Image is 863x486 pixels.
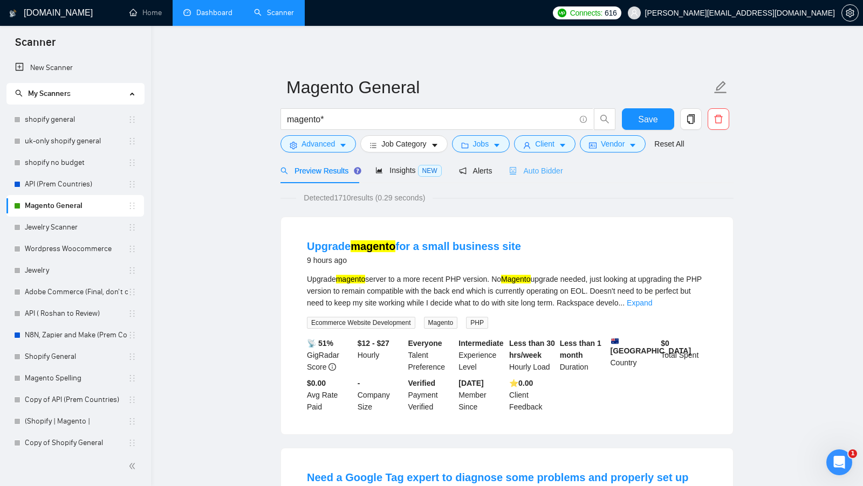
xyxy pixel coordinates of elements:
div: Member Since [456,377,507,413]
div: Total Spent [659,337,709,373]
img: 🇦🇺 [611,337,619,345]
div: Country [608,337,659,373]
b: [DATE] [458,379,483,387]
b: $12 - $27 [358,339,389,348]
span: notification [459,167,467,175]
a: Magento Spelling [25,367,128,389]
li: Magento Spelling [6,367,144,389]
span: Scanner [6,34,64,57]
li: N8N, Zapier and Make (Prem Countries) [6,324,144,346]
li: Adobe Commerce (Final, don't change) [6,281,144,303]
span: Save [638,113,657,126]
li: uk-only shopify general [6,130,144,152]
span: caret-down [559,141,566,149]
span: holder [128,202,136,210]
span: ... [618,298,625,307]
a: Shopify General [25,346,128,367]
span: user [631,9,638,17]
span: holder [128,288,136,296]
span: holder [128,137,136,145]
a: shopify general [25,109,128,130]
span: Auto Bidder [509,166,563,175]
span: setting [290,141,297,149]
a: Wordpress Woocommerce [25,238,128,260]
span: info-circle [580,116,587,123]
span: robot [509,167,517,175]
li: Copy of API (Prem Countries) [6,389,144,411]
a: Copy of API (Prem Countries) [25,389,128,411]
li: Jewelry Scanner [6,217,144,238]
li: API ( Roshan to Review) [6,303,144,324]
span: Job Category [381,138,426,150]
span: holder [128,417,136,426]
span: caret-down [431,141,439,149]
a: API (Prem Countries) [25,173,128,195]
span: 616 [605,7,617,19]
button: settingAdvancedcaret-down [280,135,356,152]
b: Less than 1 month [560,339,601,359]
button: idcardVendorcaret-down [580,135,646,152]
div: Upgrade server to a more recent PHP version. No upgrade needed, just looking at upgrading the PHP... [307,273,707,309]
span: holder [128,439,136,447]
a: Reset All [654,138,684,150]
span: edit [714,80,728,94]
a: dashboardDashboard [183,8,232,17]
b: - [358,379,360,387]
span: double-left [128,461,139,471]
img: logo [9,5,17,22]
span: area-chart [375,166,383,174]
span: holder [128,331,136,339]
b: $ 0 [661,339,669,348]
div: Experience Level [456,337,507,373]
span: idcard [589,141,597,149]
a: API ( Roshan to Review) [25,303,128,324]
span: setting [842,9,858,17]
a: (Shopify | Magento | [25,411,128,432]
li: Copy of Shopify General [6,432,144,454]
a: Jewelry [25,260,128,281]
b: Everyone [408,339,442,348]
b: Intermediate [458,339,503,348]
span: search [594,114,615,124]
span: delete [708,114,729,124]
button: search [594,108,615,130]
li: Wordpress Woocommerce [6,238,144,260]
span: holder [128,309,136,318]
div: Payment Verified [406,377,457,413]
b: 📡 51% [307,339,333,348]
div: Hourly Load [507,337,558,373]
a: Magento General [25,195,128,217]
div: Hourly [355,337,406,373]
b: ⭐️ 0.00 [509,379,533,387]
input: Search Freelance Jobs... [287,113,575,126]
span: holder [128,266,136,275]
span: search [280,167,288,175]
a: shopify no budget [25,152,128,173]
input: Scanner name... [286,74,711,101]
span: folder [461,141,469,149]
span: holder [128,395,136,404]
a: N8N, Zapier and Make (Prem Countries) [25,324,128,346]
div: Company Size [355,377,406,413]
button: userClientcaret-down [514,135,576,152]
button: barsJob Categorycaret-down [360,135,447,152]
mark: magento [351,240,395,252]
span: Vendor [601,138,625,150]
span: Magento [424,317,458,329]
b: $0.00 [307,379,326,387]
span: holder [128,158,136,167]
li: New Scanner [6,57,144,79]
button: setting [841,4,859,22]
span: Insights [375,166,441,175]
span: holder [128,180,136,189]
span: holder [128,223,136,232]
li: Magento General [6,195,144,217]
span: Ecommerce Website Development [307,317,415,329]
a: New Scanner [15,57,135,79]
div: 9 hours ago [307,254,521,267]
a: homeHome [129,8,162,17]
b: [GEOGRAPHIC_DATA] [611,337,691,355]
li: Shopify General [6,346,144,367]
li: shopify general [6,109,144,130]
b: Verified [408,379,436,387]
